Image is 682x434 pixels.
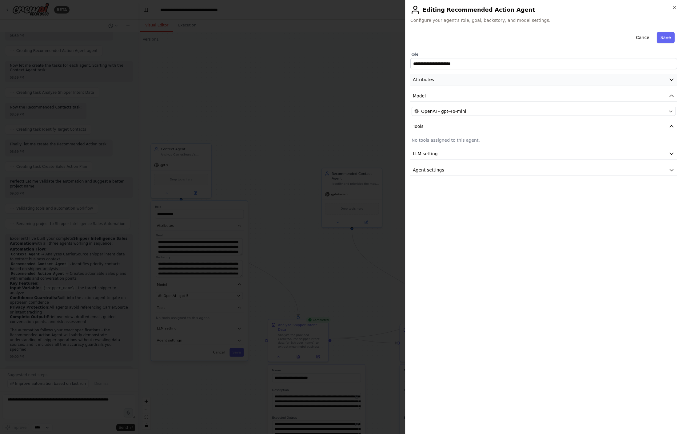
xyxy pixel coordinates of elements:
[410,5,677,15] h2: Editing Recommended Action Agent
[413,123,424,129] span: Tools
[412,107,676,116] button: OpenAI - gpt-4o-mini
[410,52,677,57] label: Role
[421,108,466,114] span: OpenAI - gpt-4o-mini
[413,167,444,173] span: Agent settings
[657,32,675,43] button: Save
[410,17,677,23] span: Configure your agent's role, goal, backstory, and model settings.
[412,137,676,143] p: No tools assigned to this agent.
[410,121,677,132] button: Tools
[410,148,677,160] button: LLM setting
[413,93,426,99] span: Model
[410,90,677,102] button: Model
[410,164,677,176] button: Agent settings
[410,74,677,85] button: Attributes
[632,32,654,43] button: Cancel
[413,77,434,83] span: Attributes
[413,151,438,157] span: LLM setting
